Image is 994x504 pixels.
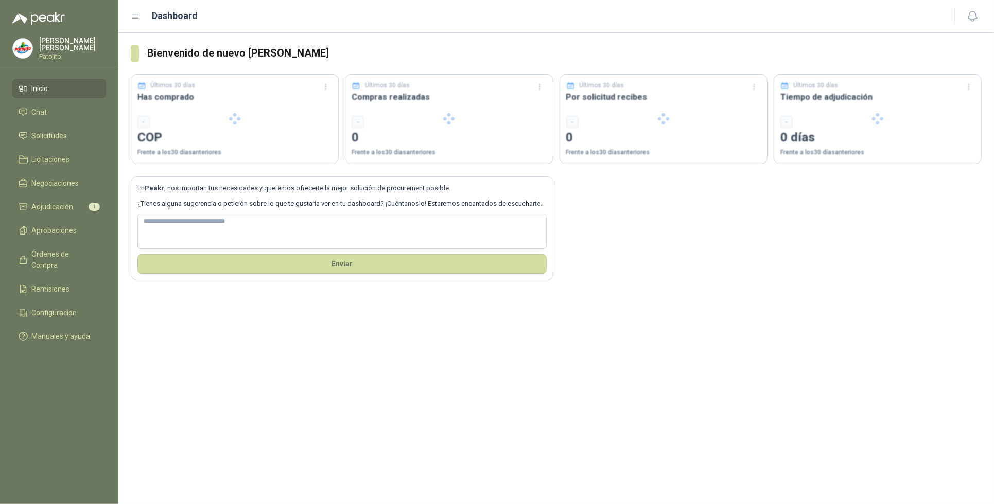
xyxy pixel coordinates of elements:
[137,199,547,209] p: ¿Tienes alguna sugerencia o petición sobre lo que te gustaría ver en tu dashboard? ¡Cuéntanoslo! ...
[39,53,106,60] p: Patojito
[32,248,96,271] span: Órdenes de Compra
[12,126,106,146] a: Solicitudes
[32,83,48,94] span: Inicio
[32,201,74,212] span: Adjudicación
[13,39,32,58] img: Company Logo
[12,303,106,322] a: Configuración
[32,225,77,236] span: Aprobaciones
[145,184,164,192] b: Peakr
[89,203,100,211] span: 1
[12,279,106,299] a: Remisiones
[12,102,106,122] a: Chat
[32,130,67,141] span: Solicitudes
[12,244,106,275] a: Órdenes de Compra
[12,327,106,346] a: Manuales y ayuda
[32,283,70,295] span: Remisiones
[32,106,47,118] span: Chat
[12,150,106,169] a: Licitaciones
[12,173,106,193] a: Negociaciones
[137,183,547,193] p: En , nos importan tus necesidades y queremos ofrecerte la mejor solución de procurement posible.
[32,331,91,342] span: Manuales y ayuda
[12,197,106,217] a: Adjudicación1
[147,45,982,61] h3: Bienvenido de nuevo [PERSON_NAME]
[32,177,79,189] span: Negociaciones
[12,12,65,25] img: Logo peakr
[12,79,106,98] a: Inicio
[12,221,106,240] a: Aprobaciones
[152,9,198,23] h1: Dashboard
[137,254,547,274] button: Envíar
[39,37,106,51] p: [PERSON_NAME] [PERSON_NAME]
[32,154,70,165] span: Licitaciones
[32,307,77,318] span: Configuración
